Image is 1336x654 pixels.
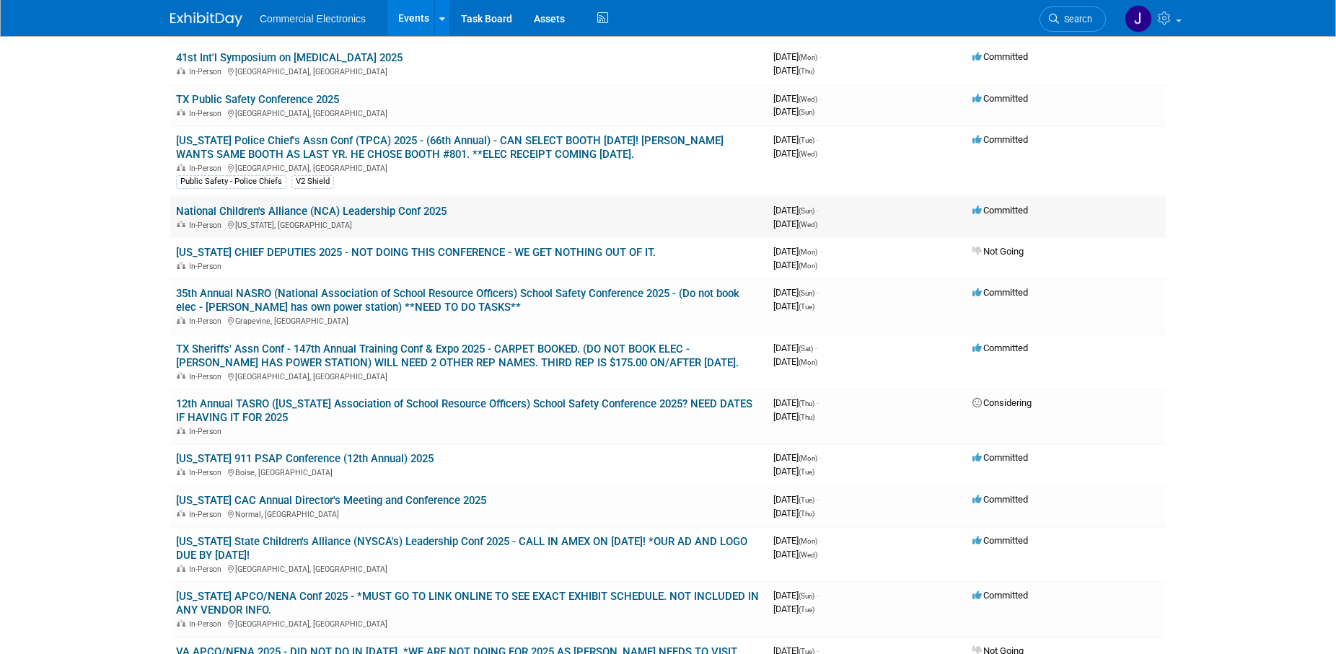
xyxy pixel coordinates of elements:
[773,356,817,367] span: [DATE]
[773,301,814,311] span: [DATE]
[1040,6,1106,32] a: Search
[176,51,403,64] a: 41st Int'l Symposium on [MEDICAL_DATA] 2025
[972,93,1028,104] span: Committed
[189,262,226,271] span: In-Person
[819,51,822,62] span: -
[170,12,242,27] img: ExhibitDay
[972,343,1028,353] span: Committed
[799,262,817,270] span: (Mon)
[177,619,185,627] img: In-Person Event
[773,535,822,546] span: [DATE]
[773,287,819,298] span: [DATE]
[773,148,817,159] span: [DATE]
[176,494,486,507] a: [US_STATE] CAC Annual Director's Meeting and Conference 2025
[176,205,447,218] a: National Children's Alliance (NCA) Leadership Conf 2025
[799,468,814,476] span: (Tue)
[799,551,817,559] span: (Wed)
[819,452,822,463] span: -
[189,619,226,629] span: In-Person
[817,287,819,298] span: -
[177,262,185,269] img: In-Person Event
[176,397,752,424] a: 12th Annual TASRO ([US_STATE] Association of School Resource Officers) School Safety Conference 2...
[176,287,739,314] a: 35th Annual NASRO (National Association of School Resource Officers) School Safety Conference 202...
[773,466,814,477] span: [DATE]
[799,510,814,518] span: (Thu)
[972,287,1028,298] span: Committed
[176,617,762,629] div: [GEOGRAPHIC_DATA], [GEOGRAPHIC_DATA]
[773,411,814,422] span: [DATE]
[773,343,817,353] span: [DATE]
[260,13,366,25] span: Commercial Electronics
[176,466,762,477] div: Boise, [GEOGRAPHIC_DATA]
[972,205,1028,216] span: Committed
[817,205,819,216] span: -
[773,604,814,614] span: [DATE]
[773,93,822,104] span: [DATE]
[972,590,1028,601] span: Committed
[799,537,817,545] span: (Mon)
[176,370,762,381] div: [GEOGRAPHIC_DATA], [GEOGRAPHIC_DATA]
[189,67,226,76] span: In-Person
[176,590,759,617] a: [US_STATE] APCO/NENA Conf 2025 - *MUST GO TO LINK ONLINE TO SEE EXACT EXHIBIT SCHEDULE. NOT INCLU...
[177,164,185,171] img: In-Person Event
[189,510,226,519] span: In-Person
[773,51,822,62] span: [DATE]
[176,175,286,188] div: Public Safety - Police Chiefs
[817,397,819,408] span: -
[176,508,762,519] div: Normal, [GEOGRAPHIC_DATA]
[799,150,817,158] span: (Wed)
[799,207,814,215] span: (Sun)
[176,93,339,106] a: TX Public Safety Conference 2025
[972,535,1028,546] span: Committed
[972,51,1028,62] span: Committed
[799,399,814,407] span: (Thu)
[189,468,226,477] span: In-Person
[799,496,814,504] span: (Tue)
[177,510,185,517] img: In-Person Event
[176,218,762,230] div: [US_STATE], [GEOGRAPHIC_DATA]
[972,397,1032,408] span: Considering
[176,452,434,465] a: [US_STATE] 911 PSAP Conference (12th Annual) 2025
[972,134,1028,145] span: Committed
[799,95,817,103] span: (Wed)
[817,494,819,505] span: -
[799,248,817,256] span: (Mon)
[1059,14,1092,25] span: Search
[773,452,822,463] span: [DATE]
[819,535,822,546] span: -
[972,452,1028,463] span: Committed
[176,562,762,574] div: [GEOGRAPHIC_DATA], [GEOGRAPHIC_DATA]
[773,590,819,601] span: [DATE]
[189,427,226,436] span: In-Person
[176,107,762,118] div: [GEOGRAPHIC_DATA], [GEOGRAPHIC_DATA]
[773,260,817,270] span: [DATE]
[799,345,813,353] span: (Sat)
[773,205,819,216] span: [DATE]
[177,67,185,74] img: In-Person Event
[819,246,822,257] span: -
[177,221,185,228] img: In-Person Event
[189,221,226,230] span: In-Person
[972,494,1028,505] span: Committed
[177,427,185,434] img: In-Person Event
[189,317,226,326] span: In-Person
[773,246,822,257] span: [DATE]
[189,372,226,381] span: In-Person
[773,549,817,560] span: [DATE]
[799,289,814,297] span: (Sun)
[1125,5,1152,32] img: Jennifer Roosa
[799,592,814,600] span: (Sun)
[799,108,814,116] span: (Sun)
[176,162,762,173] div: [GEOGRAPHIC_DATA], [GEOGRAPHIC_DATA]
[176,314,762,326] div: Grapevine, [GEOGRAPHIC_DATA]
[773,218,817,229] span: [DATE]
[291,175,334,188] div: V2 Shield
[773,106,814,117] span: [DATE]
[819,93,822,104] span: -
[176,535,747,562] a: [US_STATE] State Children's Alliance (NYSCA's) Leadership Conf 2025 - CALL IN AMEX ON [DATE]! *OU...
[799,606,814,614] span: (Tue)
[773,494,819,505] span: [DATE]
[799,358,817,366] span: (Mon)
[177,317,185,324] img: In-Person Event
[176,246,656,259] a: [US_STATE] CHIEF DEPUTIES 2025 - NOT DOING THIS CONFERENCE - WE GET NOTHING OUT OF IT.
